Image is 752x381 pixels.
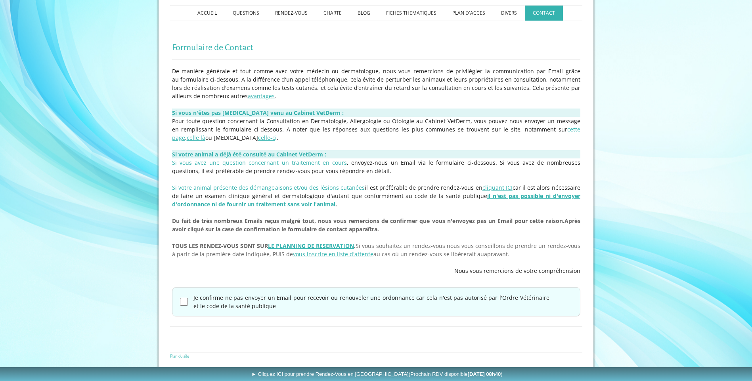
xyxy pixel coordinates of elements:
b: [DATE] 08h40 [468,371,501,377]
a: Plan du site [170,353,189,359]
a: DIVERS [493,6,525,21]
span: (Prochain RDV disponible ) [409,371,503,377]
a: FICHES THEMATIQUES [378,6,444,21]
span: Si vous avez une question concernant un traitement en cours [172,159,347,166]
span: Du fait de très nombreux Emails reçus malgré tout, nous vous remercions de confirmer que vous n'e... [172,217,564,225]
a: cette page [172,126,580,141]
a: QUESTIONS [225,6,267,21]
span: De manière générale et tout comme avec votre médecin ou dermatologue, nous vous remercions de pri... [172,67,580,100]
a: ACCUEIL [189,6,225,21]
span: ► Cliquez ICI pour prendre Rendez-Vous en [GEOGRAPHIC_DATA] [251,371,503,377]
span: Si vous souhaitez un rendez-vous nous vous conseillons de prendre un rendez-vous à parir de la pr... [172,242,580,258]
strong: Si votre animal a déjà été consulté au Cabinet VetDerm : [172,150,326,158]
h1: Formulaire de Contact [172,43,580,53]
span: Nous vous remercions de votre compréhension [454,267,580,274]
a: BLOG [350,6,378,21]
strong: . [172,192,580,208]
span: i [275,134,277,141]
a: il n'est pas possible ni d'envoyer d'ordonnance ni de fournir un traitement sans voir l'animal [172,192,580,208]
span: Pour toute question concernant la Consultation en Dermatologie, Allergologie ou Otologie au Cabin... [172,117,580,141]
span: il est préférable de prendre rendez-vous en car il est alors nécessaire de faire un examen cliniq... [172,184,580,208]
a: avantages [248,92,275,100]
a: RENDEZ-VOUS [267,6,316,21]
a: PLAN D'ACCES [444,6,493,21]
strong: Si vous n'êtes pas [MEDICAL_DATA] venu au Cabinet VetDerm : [172,109,344,116]
a: CONTACT [525,6,563,21]
label: Je confirme ne pas envoyer un Email pour recevoir ou renouveler une ordonnance car cela n'est pas... [193,293,549,310]
a: celle là [187,134,205,141]
a: cliquant ICI [482,184,513,191]
span: Si votre animal présente des démangeaisons et/ou des lésions cutanées [172,184,365,191]
span: , envoyez-nous un Email via le formulaire ci-dessous. Si vous avez de nombreuses questions, il es... [172,159,580,175]
a: LE PLANNING DE RESERVATION [268,242,354,250]
a: vous inscrire en liste d'attente [293,250,373,258]
strong: TOUS LES RENDEZ-VOUS SONT SUR . [172,242,356,250]
a: celle-c [258,134,275,141]
span: Après avoir cliqué sur la case de confirmation le formulaire de contact apparaîtra. [172,217,580,233]
a: CHARTE [316,6,350,21]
